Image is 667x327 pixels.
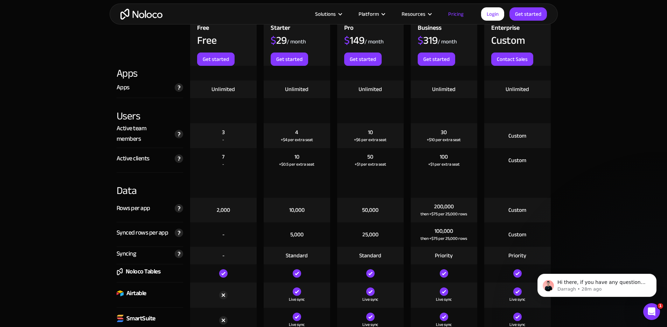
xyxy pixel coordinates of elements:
[281,136,313,143] div: +$4 per extra seat
[362,231,378,238] div: 25,000
[285,85,308,93] div: Unlimited
[508,156,526,164] div: Custom
[222,153,224,161] div: 7
[197,35,217,46] div: Free
[117,249,136,259] div: Syncing
[508,132,526,140] div: Custom
[344,30,350,50] span: $
[271,53,308,66] a: Get started
[359,252,381,259] div: Standard
[286,252,308,259] div: Standard
[491,53,533,66] a: Contact Sales
[117,123,171,144] div: Active team members
[271,30,276,50] span: $
[509,296,525,303] div: Live sync
[126,266,161,277] div: Noloco Tables
[222,252,224,259] div: -
[364,38,384,46] div: / month
[527,259,667,308] iframe: Intercom notifications message
[354,136,387,143] div: +$6 per extra seat
[344,53,382,66] a: Get started
[432,85,456,93] div: Unlimited
[402,9,425,19] div: Resources
[506,85,529,93] div: Unlimited
[117,98,183,123] div: Users
[491,23,520,35] div: Enterprise
[222,136,224,143] div: -
[359,9,379,19] div: Platform
[435,252,453,259] div: Priority
[434,203,454,210] div: 200,000
[418,53,455,66] a: Get started
[509,7,547,21] a: Get started
[289,296,305,303] div: Live sync
[368,128,373,136] div: 10
[126,288,146,299] div: Airtable
[355,161,386,168] div: +$1 per extra seat
[362,206,378,214] div: 50,000
[117,173,183,198] div: Data
[117,228,168,238] div: Synced rows per app
[508,231,526,238] div: Custom
[117,66,183,81] div: Apps
[428,161,460,168] div: +$1 per extra seat
[344,35,364,46] div: 149
[508,206,526,214] div: Custom
[508,252,526,259] div: Priority
[217,206,230,214] div: 2,000
[294,153,299,161] div: 10
[441,128,447,136] div: 30
[439,9,472,19] a: Pricing
[367,153,373,161] div: 50
[440,153,448,161] div: 100
[306,9,350,19] div: Solutions
[643,303,660,320] iframe: Intercom live chat
[117,82,130,93] div: Apps
[222,231,224,238] div: -
[120,9,162,20] a: home
[271,35,287,46] div: 29
[211,85,235,93] div: Unlimited
[287,38,306,46] div: / month
[350,9,393,19] div: Platform
[435,227,453,235] div: 100,000
[658,303,663,309] span: 1
[393,9,439,19] div: Resources
[289,206,305,214] div: 10,000
[421,210,467,217] div: then +$75 per 25,000 rows
[197,53,235,66] a: Get started
[418,30,423,50] span: $
[481,7,504,21] a: Login
[436,296,452,303] div: Live sync
[222,128,225,136] div: 3
[418,23,442,35] div: Business
[418,35,438,46] div: 319
[271,23,290,35] div: Starter
[491,35,525,46] div: Custom
[295,128,298,136] div: 4
[126,313,155,324] div: SmartSuite
[421,235,467,242] div: then +$75 per 25,000 rows
[197,23,209,35] div: Free
[359,85,382,93] div: Unlimited
[438,38,457,46] div: / month
[279,161,314,168] div: +$0.5 per extra seat
[117,203,150,214] div: Rows per app
[117,153,150,164] div: Active clients
[362,296,378,303] div: Live sync
[290,231,304,238] div: 5,000
[222,161,224,168] div: -
[344,23,354,35] div: Pro
[427,136,461,143] div: +$10 per extra seat
[315,9,336,19] div: Solutions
